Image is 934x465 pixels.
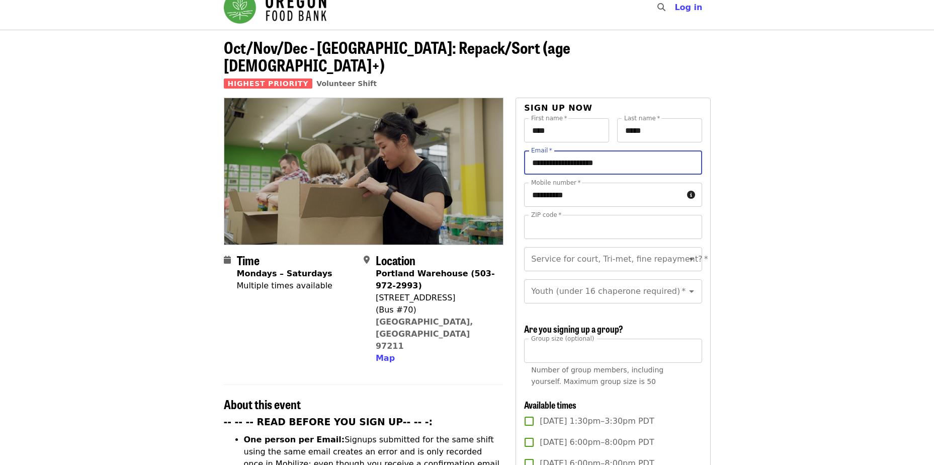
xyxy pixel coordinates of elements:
[540,436,654,448] span: [DATE] 6:00pm–8:00pm PDT
[524,103,592,113] span: Sign up now
[531,366,663,385] span: Number of group members, including yourself. Maximum group size is 50
[524,183,683,207] input: Mobile number
[316,80,377,88] a: Volunteer Shift
[224,255,231,265] i: calendar icon
[674,3,702,12] span: Log in
[224,79,313,89] span: Highest Priority
[531,180,580,186] label: Mobile number
[524,118,609,142] input: First name
[237,280,332,292] div: Multiple times available
[376,292,495,304] div: [STREET_ADDRESS]
[224,35,570,76] span: Oct/Nov/Dec - [GEOGRAPHIC_DATA]: Repack/Sort (age [DEMOGRAPHIC_DATA]+)
[376,304,495,316] div: (Bus #70)
[376,317,473,351] a: [GEOGRAPHIC_DATA], [GEOGRAPHIC_DATA] 97211
[244,435,345,444] strong: One person per Email:
[524,215,702,239] input: ZIP code
[685,252,699,266] button: Open
[524,398,576,411] span: Available times
[531,147,552,153] label: Email
[524,339,702,363] input: [object Object]
[531,115,567,121] label: First name
[376,353,395,363] span: Map
[524,150,702,175] input: Email
[237,269,332,278] strong: Mondays – Saturdays
[531,212,561,218] label: ZIP code
[624,115,660,121] label: Last name
[685,284,699,298] button: Open
[224,417,433,427] strong: -- -- -- READ BEFORE YOU SIGN UP-- -- -:
[224,98,503,244] img: Oct/Nov/Dec - Portland: Repack/Sort (age 8+) organized by Oregon Food Bank
[224,395,301,413] span: About this event
[376,251,415,269] span: Location
[657,3,665,12] i: search icon
[617,118,702,142] input: Last name
[376,269,495,290] strong: Portland Warehouse (503-972-2993)
[237,251,260,269] span: Time
[364,255,370,265] i: map-marker-alt icon
[540,415,654,427] span: [DATE] 1:30pm–3:30pm PDT
[531,335,594,342] span: Group size (optional)
[376,352,395,364] button: Map
[687,190,695,200] i: circle-info icon
[524,322,623,335] span: Are you signing up a group?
